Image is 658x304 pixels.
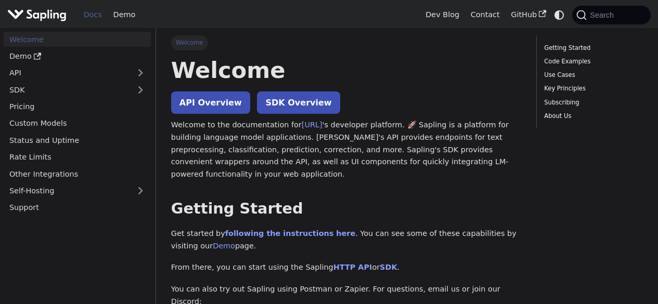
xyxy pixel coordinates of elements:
[7,7,70,22] a: Sapling.aiSapling.ai
[333,263,372,271] a: HTTP API
[171,228,521,253] p: Get started by . You can see some of these capabilities by visiting our page.
[257,91,340,114] a: SDK Overview
[302,121,322,129] a: [URL]
[380,263,397,271] a: SDK
[213,242,235,250] a: Demo
[544,57,639,67] a: Code Examples
[171,35,208,50] span: Welcome
[171,91,250,114] a: API Overview
[4,82,130,97] a: SDK
[4,99,151,114] a: Pricing
[4,49,151,64] a: Demo
[4,32,151,47] a: Welcome
[420,7,465,23] a: Dev Blog
[171,119,521,181] p: Welcome to the documentation for 's developer platform. 🚀 Sapling is a platform for building lang...
[171,35,521,50] nav: Breadcrumbs
[4,133,151,148] a: Status and Uptime
[544,43,639,53] a: Getting Started
[4,116,151,131] a: Custom Models
[572,6,650,24] button: Search (Command+K)
[171,56,521,84] h1: Welcome
[4,166,151,181] a: Other Integrations
[4,150,151,165] a: Rate Limits
[544,98,639,108] a: Subscribing
[4,183,151,199] a: Self-Hosting
[465,7,506,23] a: Contact
[544,84,639,94] a: Key Principles
[225,229,355,237] a: following the instructions here
[130,65,151,81] button: Expand sidebar category 'API'
[4,65,130,81] a: API
[544,70,639,80] a: Use Cases
[4,200,151,215] a: Support
[108,7,141,23] a: Demo
[587,11,620,19] span: Search
[544,111,639,121] a: About Us
[505,7,551,23] a: GitHub
[552,7,567,22] button: Switch between dark and light mode (currently system mode)
[171,200,521,218] h2: Getting Started
[171,261,521,274] p: From there, you can start using the Sapling or .
[130,82,151,97] button: Expand sidebar category 'SDK'
[7,7,67,22] img: Sapling.ai
[78,7,108,23] a: Docs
